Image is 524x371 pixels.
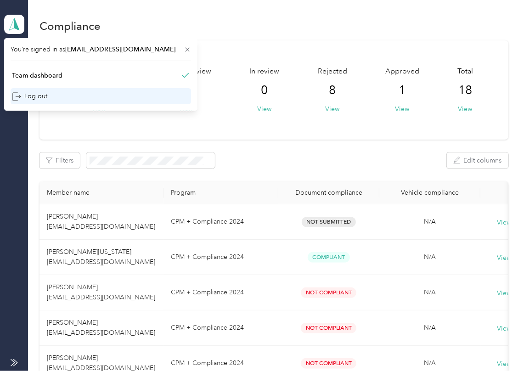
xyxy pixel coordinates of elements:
[47,248,155,266] span: [PERSON_NAME][US_STATE] [EMAIL_ADDRESS][DOMAIN_NAME]
[258,104,272,114] button: View
[47,213,155,230] span: [PERSON_NAME] [EMAIL_ADDRESS][DOMAIN_NAME]
[395,104,409,114] button: View
[12,91,47,101] div: Log out
[329,83,336,98] span: 8
[47,319,155,337] span: [PERSON_NAME] [EMAIL_ADDRESS][DOMAIN_NAME]
[39,152,80,169] button: Filters
[424,253,436,261] span: N/A
[39,181,163,204] th: Member name
[301,358,356,369] span: Not Compliant
[318,66,347,77] span: Rejected
[458,104,472,114] button: View
[325,104,339,114] button: View
[65,45,175,53] span: [EMAIL_ADDRESS][DOMAIN_NAME]
[308,252,350,263] span: Compliant
[447,152,508,169] button: Edit columns
[163,204,278,240] td: CPM + Compliance 2024
[473,320,524,371] iframe: Everlance-gr Chat Button Frame
[301,287,356,298] span: Not Compliant
[301,323,356,333] span: Not Compliant
[286,189,372,197] div: Document compliance
[457,66,473,77] span: Total
[399,83,406,98] span: 1
[163,181,278,204] th: Program
[163,275,278,310] td: CPM + Compliance 2024
[424,218,436,225] span: N/A
[302,217,356,227] span: Not Submitted
[163,240,278,275] td: CPM + Compliance 2024
[250,66,280,77] span: In review
[387,189,473,197] div: Vehicle compliance
[39,21,101,31] h1: Compliance
[47,283,155,301] span: [PERSON_NAME] [EMAIL_ADDRESS][DOMAIN_NAME]
[385,66,419,77] span: Approved
[11,45,191,54] span: You’re signed in as
[261,83,268,98] span: 0
[424,324,436,332] span: N/A
[424,288,436,296] span: N/A
[163,310,278,346] td: CPM + Compliance 2024
[458,83,472,98] span: 18
[12,71,62,80] div: Team dashboard
[424,359,436,367] span: N/A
